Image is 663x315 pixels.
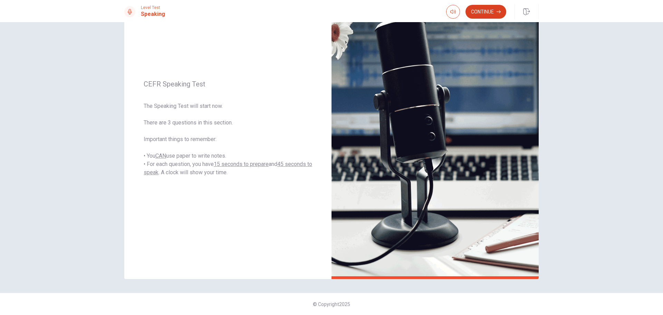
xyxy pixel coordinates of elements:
[141,5,165,10] span: Level Test
[144,102,312,177] span: The Speaking Test will start now. There are 3 questions in this section. Important things to reme...
[155,152,166,159] u: CAN
[465,5,506,19] button: Continue
[313,302,350,307] span: © Copyright 2025
[214,161,269,167] u: 15 seconds to prepare
[141,10,165,18] h1: Speaking
[144,80,312,88] span: CEFR Speaking Test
